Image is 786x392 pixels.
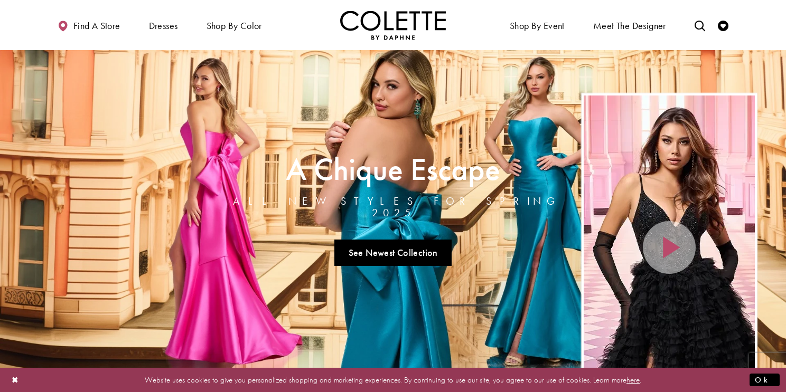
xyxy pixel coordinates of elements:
p: Website uses cookies to give you personalized shopping and marketing experiences. By continuing t... [76,372,710,387]
a: See Newest Collection A Chique Escape All New Styles For Spring 2025 [334,240,452,266]
a: here [626,374,640,385]
button: Close Dialog [6,370,24,389]
button: Submit Dialog [750,373,780,386]
ul: Slider Links [204,235,582,270]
